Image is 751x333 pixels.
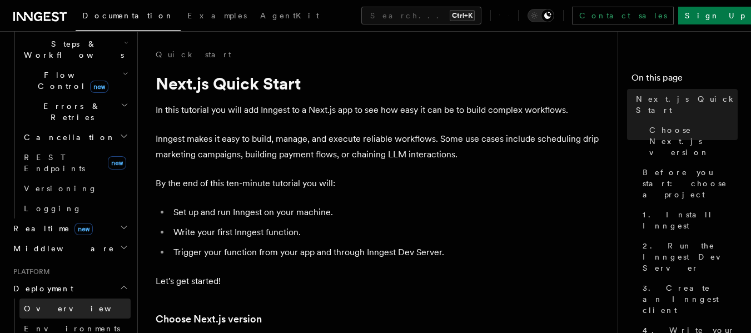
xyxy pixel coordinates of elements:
button: Search...Ctrl+K [361,7,481,24]
div: Inngest Functions [9,14,131,218]
a: Logging [19,198,131,218]
a: Contact sales [572,7,674,24]
span: Logging [24,204,82,213]
a: Versioning [19,178,131,198]
a: 3. Create an Inngest client [638,278,738,320]
p: Let's get started! [156,274,600,289]
h1: Next.js Quick Start [156,73,600,93]
button: Steps & Workflows [19,34,131,65]
a: Next.js Quick Start [631,89,738,120]
span: Examples [187,11,247,20]
span: Documentation [82,11,174,20]
button: Realtimenew [9,218,131,238]
span: Overview [24,304,138,313]
li: Set up and run Inngest on your machine. [170,205,600,220]
span: Steps & Workflows [19,38,124,61]
a: AgentKit [253,3,326,30]
p: Inngest makes it easy to build, manage, and execute reliable workflows. Some use cases include sc... [156,131,600,162]
button: Toggle dark mode [528,9,554,22]
li: Trigger your function from your app and through Inngest Dev Server. [170,245,600,260]
a: Overview [19,299,131,319]
p: By the end of this ten-minute tutorial you will: [156,176,600,191]
a: Choose Next.js version [156,311,262,327]
span: Choose Next.js version [649,125,738,158]
span: new [90,81,108,93]
span: new [108,156,126,170]
span: new [74,223,93,235]
span: Realtime [9,223,93,234]
li: Write your first Inngest function. [170,225,600,240]
span: AgentKit [260,11,319,20]
span: REST Endpoints [24,153,85,173]
a: Documentation [76,3,181,31]
a: Examples [181,3,253,30]
button: Flow Controlnew [19,65,131,96]
a: REST Endpointsnew [19,147,131,178]
h4: On this page [631,71,738,89]
a: Quick start [156,49,231,60]
a: 1. Install Inngest [638,205,738,236]
span: Versioning [24,184,97,193]
span: 2. Run the Inngest Dev Server [643,240,738,274]
a: Before you start: choose a project [638,162,738,205]
button: Cancellation [19,127,131,147]
span: Middleware [9,243,115,254]
span: Deployment [9,283,73,294]
span: Errors & Retries [19,101,121,123]
span: 1. Install Inngest [643,209,738,231]
span: Flow Control [19,69,122,92]
button: Errors & Retries [19,96,131,127]
span: Cancellation [19,132,116,143]
a: 2. Run the Inngest Dev Server [638,236,738,278]
span: Platform [9,267,50,276]
p: In this tutorial you will add Inngest to a Next.js app to see how easy it can be to build complex... [156,102,600,118]
span: Next.js Quick Start [636,93,738,116]
button: Deployment [9,279,131,299]
span: 3. Create an Inngest client [643,282,738,316]
a: Choose Next.js version [645,120,738,162]
span: Before you start: choose a project [643,167,738,200]
button: Middleware [9,238,131,259]
kbd: Ctrl+K [450,10,475,21]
